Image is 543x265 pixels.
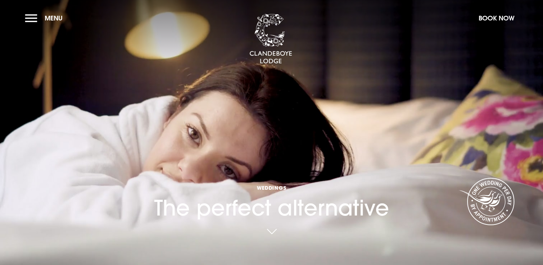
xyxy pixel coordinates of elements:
[154,184,389,191] span: Weddings
[45,14,63,22] span: Menu
[475,10,518,26] button: Book Now
[154,151,389,221] h1: The perfect alternative
[25,10,66,26] button: Menu
[249,14,292,64] img: Clandeboye Lodge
